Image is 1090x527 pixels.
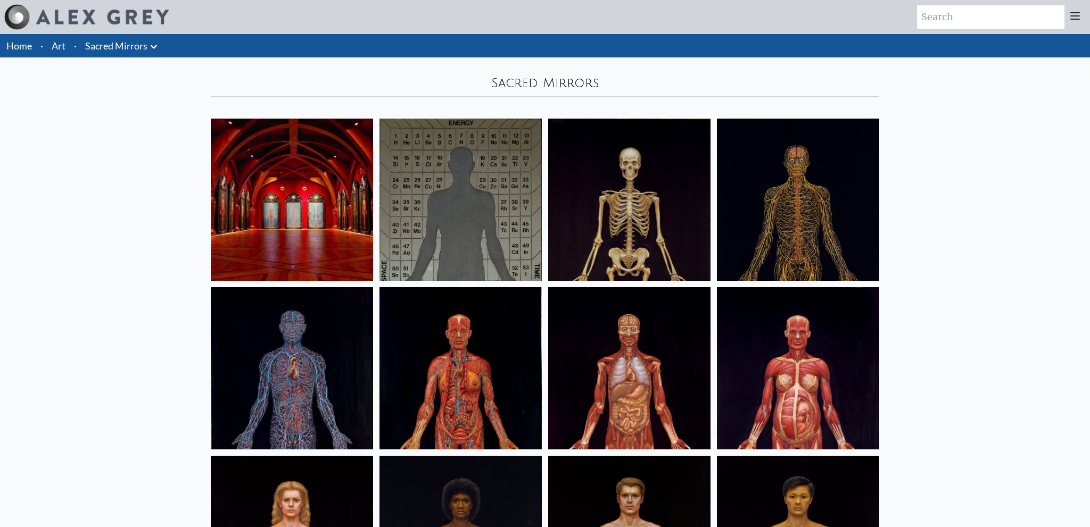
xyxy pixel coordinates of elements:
[6,40,32,52] a: Home
[379,119,542,281] img: Material World
[917,5,1064,29] input: Search
[70,34,81,57] li: ·
[211,74,879,91] div: Sacred Mirrors
[85,38,147,53] a: Sacred Mirrors
[52,38,65,53] a: Art
[36,34,47,57] li: ·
